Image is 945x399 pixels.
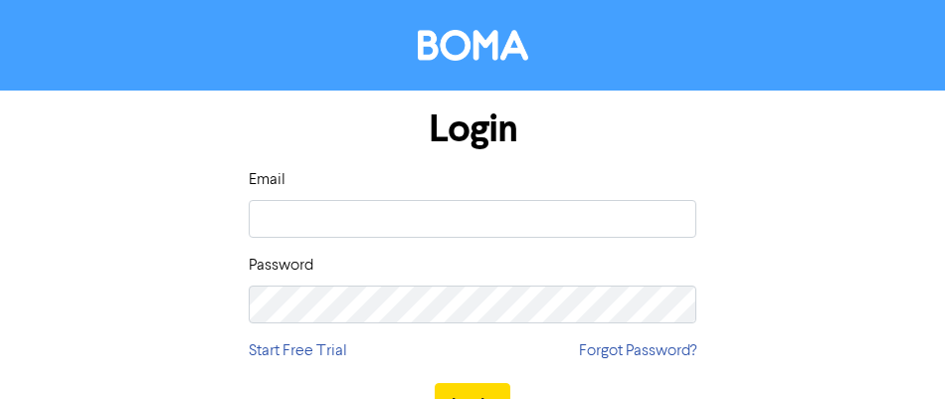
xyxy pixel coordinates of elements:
a: Start Free Trial [249,339,347,363]
img: BOMA Logo [418,30,528,61]
label: Email [249,168,285,192]
label: Password [249,254,313,278]
h1: Login [249,106,696,152]
a: Forgot Password? [579,339,696,363]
